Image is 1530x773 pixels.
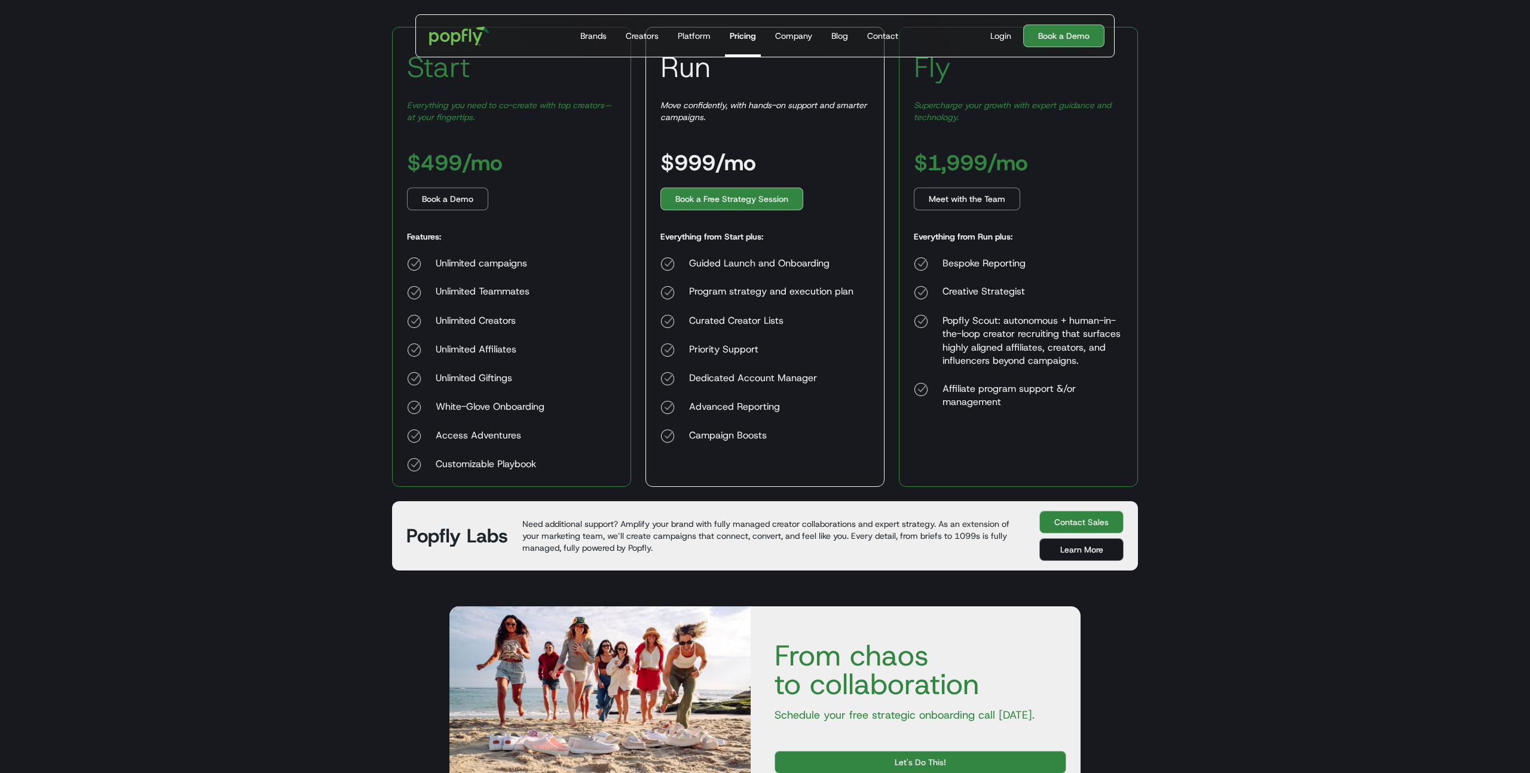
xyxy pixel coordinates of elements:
h4: From chaos to collaboration [765,641,1066,698]
a: Contact [862,15,903,57]
h3: Start [407,49,470,85]
h3: $999/mo [660,152,756,173]
h5: Features: [407,231,441,243]
div: Customizable Playbook [436,458,544,472]
a: Meet with the Team [914,188,1020,210]
a: Pricing [725,15,761,57]
div: Book a Free Strategy Session [675,193,788,205]
h3: $499/mo [407,152,503,173]
em: Supercharge your growth with expert guidance and technology. [914,100,1111,122]
div: Unlimited Creators [436,314,544,329]
a: Learn More [1039,538,1124,561]
div: Meet with the Team [929,193,1005,205]
a: Login [986,30,1016,42]
div: Priority Support [689,343,853,357]
div: Company [775,30,812,42]
div: Campaign Boosts [689,429,853,443]
a: Creators [621,15,663,57]
em: Everything you need to co-create with top creators—at your fingertips. [407,100,611,122]
h3: Fly [914,49,951,85]
h5: Everything from Run plus: [914,231,1012,243]
div: Unlimited Teammates [436,286,544,300]
div: Program strategy and execution plan [689,286,853,300]
div: Unlimited Affiliates [436,343,544,357]
div: Unlimited Giftings [436,372,544,386]
div: Pricing [730,30,756,42]
div: Curated Creator Lists [689,314,853,329]
a: home [421,18,498,54]
h3: Run [660,49,711,85]
div: Bespoke Reporting [943,257,1123,271]
a: Book a Free Strategy Session [660,188,803,210]
div: Platform [678,30,711,42]
h4: Popfly Labs [406,525,508,547]
h3: $1,999/mo [914,152,1028,173]
a: Book a Demo [407,188,488,210]
div: Creative Strategist [943,286,1123,300]
div: Book a Demo [422,193,473,205]
div: Contact [867,30,898,42]
p: Need additional support? Amplify your brand with fully managed creator collaborations and expert ... [522,518,1025,554]
a: Book a Demo [1023,24,1104,47]
a: Contact Sales [1039,511,1124,533]
div: Dedicated Account Manager [689,372,853,386]
div: Brands [580,30,607,42]
a: Blog [827,15,853,57]
a: Company [770,15,817,57]
div: White-Glove Onboarding [436,400,544,415]
a: Platform [673,15,715,57]
a: Brands [576,15,611,57]
h5: Everything from Start plus: [660,231,763,243]
div: Advanced Reporting [689,400,853,415]
div: Access Adventures [436,429,544,443]
p: Schedule your free strategic onboarding call [DATE]. [765,708,1066,722]
em: Move confidently, with hands-on support and smarter campaigns. [660,100,867,122]
div: Unlimited campaigns [436,257,544,271]
div: Creators [626,30,659,42]
div: Affiliate program support &/or management [943,382,1123,409]
div: Popfly Scout: autonomous + human-in-the-loop creator recruiting that surfaces highly aligned affi... [943,314,1123,368]
div: Blog [831,30,848,42]
div: Guided Launch and Onboarding [689,257,853,271]
div: Login [990,30,1011,42]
